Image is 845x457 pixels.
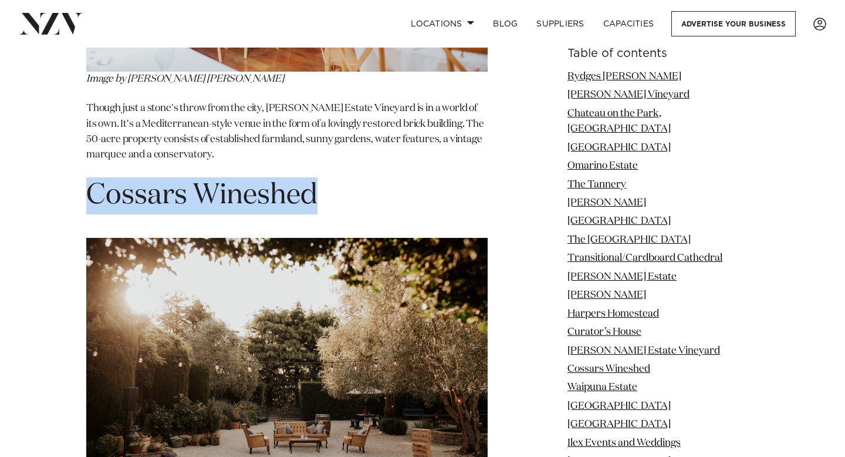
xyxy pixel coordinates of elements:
a: [GEOGRAPHIC_DATA] [567,419,671,429]
a: Curator’s House [567,327,641,337]
a: Transitional/Cardboard Cathedral [567,253,722,263]
span: Though just a stone's throw from the city, [PERSON_NAME] Estate Vineyard is in a world of its own... [86,103,484,160]
a: [PERSON_NAME] Estate Vineyard [567,346,720,356]
h6: Table of contents [567,48,759,60]
a: BLOG [484,11,527,36]
a: Rydges [PERSON_NAME] [567,72,681,82]
a: [GEOGRAPHIC_DATA] [567,217,671,227]
a: Cossars Wineshed [567,364,650,374]
a: [PERSON_NAME] Vineyard [567,90,689,100]
a: [PERSON_NAME] Estate [567,272,677,282]
a: Waipuna Estate [567,382,637,392]
a: Locations [401,11,484,36]
a: The [GEOGRAPHIC_DATA] [567,235,691,245]
a: Advertise your business [671,11,796,36]
a: Chateau on the Park, [GEOGRAPHIC_DATA] [567,109,671,134]
a: Ilex Events and Weddings [567,438,681,448]
a: [GEOGRAPHIC_DATA] [567,143,671,153]
span: Image by [PERSON_NAME] [PERSON_NAME] [86,74,284,84]
a: [PERSON_NAME] [567,198,646,208]
img: nzv-logo.png [19,13,83,34]
a: [PERSON_NAME] [567,290,646,300]
a: SUPPLIERS [527,11,593,36]
a: Harpers Homestead [567,309,659,319]
a: Omarino Estate [567,161,638,171]
a: The Tannery [567,180,626,190]
span: Cossars Wineshed [86,182,317,210]
a: Capacities [594,11,664,36]
a: [GEOGRAPHIC_DATA] [567,401,671,411]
